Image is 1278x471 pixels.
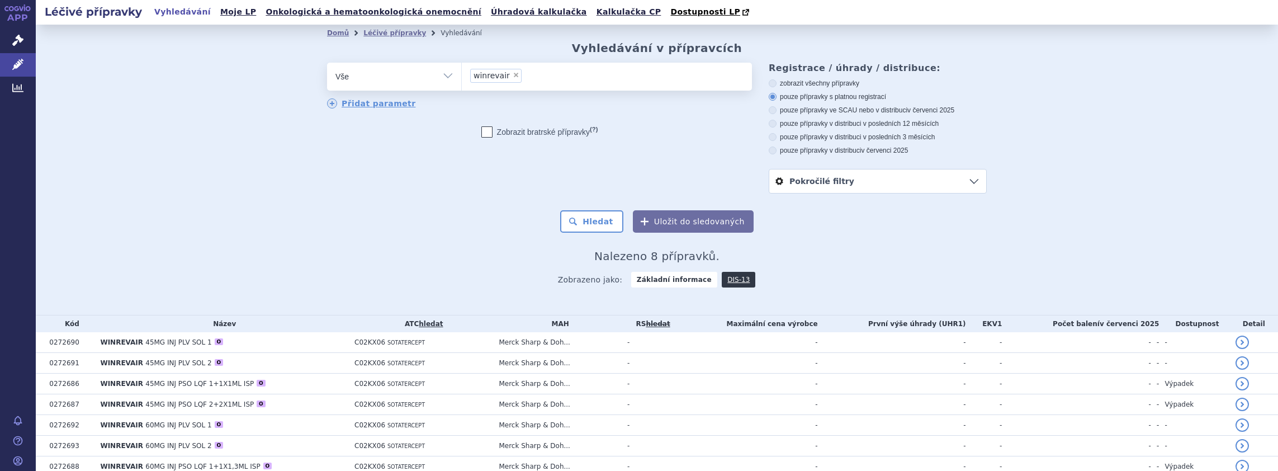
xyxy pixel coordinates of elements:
[1236,356,1249,370] a: detail
[100,380,143,388] span: WINREVAIR
[94,315,349,332] th: Název
[44,394,94,415] td: 0272687
[572,41,742,55] h2: Vyhledávání v přípravcích
[145,442,211,450] span: 60MG INJ PLV SOL 2
[769,133,987,142] label: pouze přípravky v distribuci v posledních 3 měsících
[966,374,1002,394] td: -
[1151,353,1159,374] td: -
[622,415,679,436] td: -
[818,353,966,374] td: -
[769,79,987,88] label: zobrazit všechny přípravky
[100,401,143,408] span: WINREVAIR
[558,272,623,288] span: Zobrazeno jako:
[215,338,224,345] div: O
[594,249,720,263] span: Nalezeno 8 přípravků.
[1151,415,1159,436] td: -
[1159,374,1229,394] td: Výpadek
[1236,377,1249,390] a: detail
[493,436,622,456] td: Merck Sharp & Doh...
[1151,332,1159,353] td: -
[769,106,987,115] label: pouze přípravky ve SCAU nebo v distribuci
[966,332,1002,353] td: -
[769,92,987,101] label: pouze přípravky s platnou registrací
[100,359,143,367] span: WINREVAIR
[215,359,224,366] div: O
[679,415,818,436] td: -
[769,146,987,155] label: pouze přípravky v distribuci
[257,380,266,387] div: O
[151,4,214,20] a: Vyhledávání
[349,315,493,332] th: ATC
[560,210,623,233] button: Hledat
[722,272,755,288] a: DIS-13
[646,320,670,328] del: hledat
[100,442,143,450] span: WINREVAIR
[679,332,818,353] td: -
[36,4,151,20] h2: Léčivé přípravky
[262,4,485,20] a: Onkologická a hematoonkologická onemocnění
[1159,394,1229,415] td: Výpadek
[263,463,272,469] div: O
[679,374,818,394] td: -
[145,463,260,470] span: 60MG INJ PSO LQF 1+1X1,3ML ISP
[1002,436,1151,456] td: -
[1236,336,1249,349] a: detail
[363,29,426,37] a: Léčivé přípravky
[354,359,385,367] span: C02KX06
[966,353,1002,374] td: -
[487,4,590,20] a: Úhradová kalkulačka
[100,338,143,346] span: WINREVAIR
[1230,315,1278,332] th: Detail
[419,320,443,328] a: hledat
[44,374,94,394] td: 0272686
[1159,353,1229,374] td: -
[769,63,987,73] h3: Registrace / úhrady / distribuce:
[1002,353,1151,374] td: -
[387,422,425,428] span: SOTATERCEPT
[217,4,259,20] a: Moje LP
[354,338,385,346] span: C02KX06
[1002,315,1159,332] th: Počet balení
[44,436,94,456] td: 0272693
[354,380,385,388] span: C02KX06
[145,359,211,367] span: 45MG INJ PLV SOL 2
[818,415,966,436] td: -
[679,353,818,374] td: -
[44,415,94,436] td: 0272692
[818,436,966,456] td: -
[769,169,986,193] a: Pokročilé filtry
[387,381,425,387] span: SOTATERCEPT
[354,401,385,408] span: C02KX06
[327,29,349,37] a: Domů
[441,25,496,41] li: Vyhledávání
[631,272,717,288] strong: Základní informace
[354,442,385,450] span: C02KX06
[679,436,818,456] td: -
[818,332,966,353] td: -
[1159,436,1229,456] td: -
[679,394,818,415] td: -
[622,332,679,353] td: -
[966,315,1002,332] th: EKV1
[387,464,425,470] span: SOTATERCEPT
[513,72,519,78] span: ×
[327,98,416,109] a: Přidat parametr
[100,421,143,429] span: WINREVAIR
[1159,415,1229,436] td: -
[1159,332,1229,353] td: -
[818,394,966,415] td: -
[622,353,679,374] td: -
[1002,415,1151,436] td: -
[145,338,211,346] span: 45MG INJ PLV SOL 1
[387,340,425,346] span: SOTATERCEPT
[818,315,966,332] th: První výše úhrady (UHR1)
[493,374,622,394] td: Merck Sharp & Doh...
[354,463,385,470] span: C02KX06
[1151,436,1159,456] td: -
[145,380,254,388] span: 45MG INJ PSO LQF 1+1X1ML ISP
[493,394,622,415] td: Merck Sharp & Doh...
[818,374,966,394] td: -
[493,415,622,436] td: Merck Sharp & Doh...
[493,332,622,353] td: Merck Sharp & Doh...
[622,436,679,456] td: -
